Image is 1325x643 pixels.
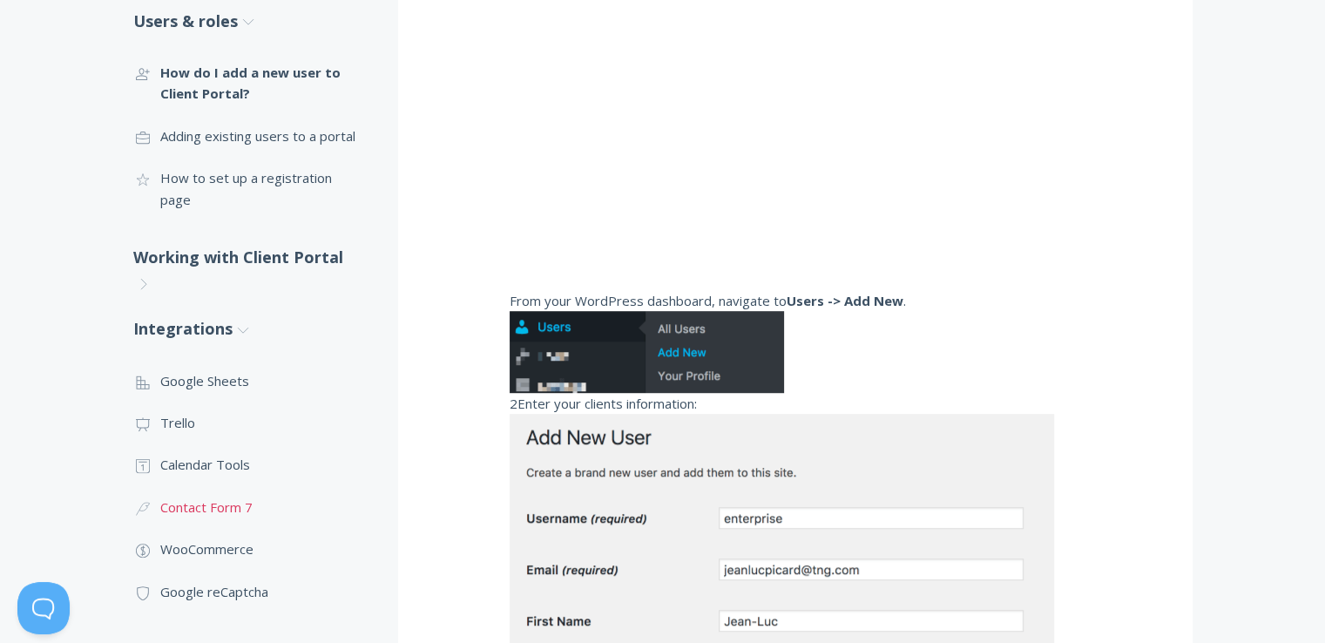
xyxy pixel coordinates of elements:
[133,360,363,402] a: Google Sheets
[133,486,363,528] a: Contact Form 7
[133,51,363,115] a: How do I add a new user to Client Portal?
[133,157,363,220] a: How to set up a registration page
[133,528,363,570] a: WooCommerce
[17,582,70,634] iframe: Toggle Customer Support
[133,443,363,485] a: Calendar Tools
[133,571,363,613] a: Google reCaptcha
[133,115,363,157] a: Adding existing users to a portal
[787,292,903,309] strong: Users -> Add New
[133,234,363,307] a: Working with Client Portal
[133,402,363,443] a: Trello
[133,306,363,352] a: Integrations
[510,311,784,393] img: file-J7djgbof24.png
